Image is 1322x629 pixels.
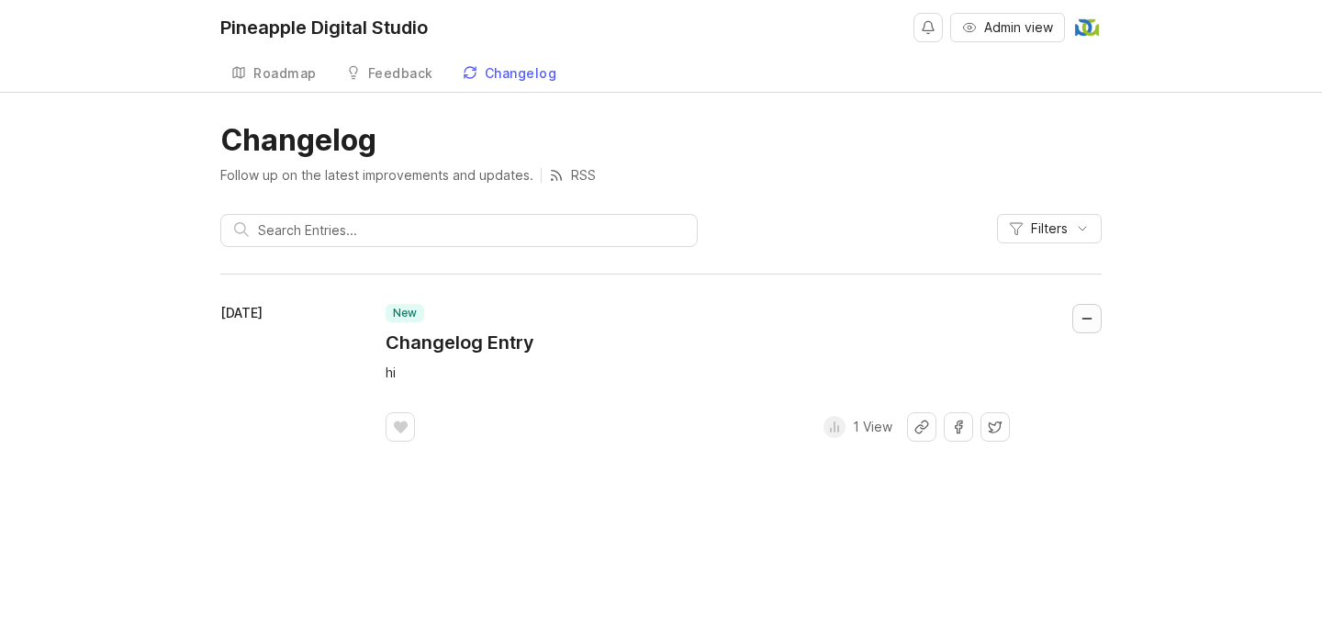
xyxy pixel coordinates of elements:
a: Changelog Entry [386,330,534,355]
p: Follow up on the latest improvements and updates. [220,166,533,185]
div: hi [386,363,1010,383]
button: Share on X [980,412,1010,442]
div: Changelog [485,67,557,80]
img: Pineapple Team [1072,13,1102,42]
div: Pineapple Digital Studio [220,18,428,37]
button: Notifications [913,13,943,42]
span: Filters [1031,219,1068,238]
h1: Changelog [220,122,1102,159]
button: Admin view [950,13,1065,42]
p: 1 View [853,418,892,436]
p: new [393,306,417,320]
time: [DATE] [220,305,263,320]
div: Feedback [368,67,433,80]
a: Changelog [452,55,568,93]
button: Share link [907,412,936,442]
input: Search Entries... [258,220,684,241]
p: RSS [571,166,596,185]
a: RSS [549,166,596,185]
span: Admin view [984,18,1053,37]
a: Feedback [335,55,444,93]
button: Filters [997,214,1102,243]
a: Roadmap [220,55,328,93]
div: Roadmap [253,67,317,80]
button: Share on Facebook [944,412,973,442]
button: Collapse changelog entry [1072,304,1102,333]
